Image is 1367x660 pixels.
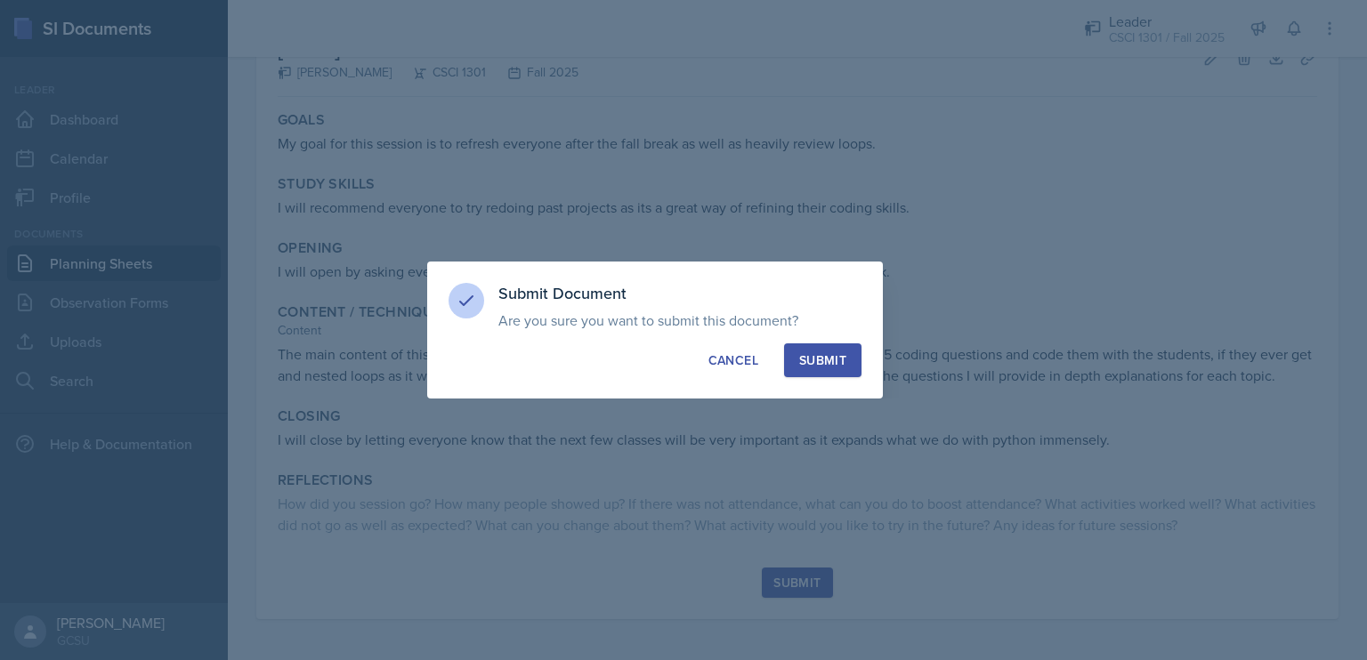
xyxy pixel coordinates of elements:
h3: Submit Document [498,283,861,304]
div: Cancel [708,351,758,369]
button: Cancel [693,343,773,377]
div: Submit [799,351,846,369]
p: Are you sure you want to submit this document? [498,311,861,329]
button: Submit [784,343,861,377]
